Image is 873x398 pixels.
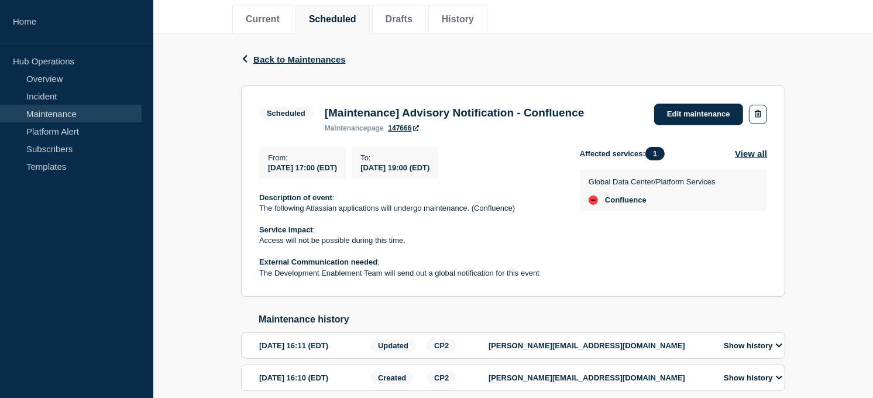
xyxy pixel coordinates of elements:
[309,14,356,25] button: Scheduled
[259,107,313,120] span: Scheduled
[580,147,671,160] span: Affected services:
[360,163,429,172] span: [DATE] 19:00 (EDT)
[246,14,280,25] button: Current
[259,235,561,246] p: Access will not be possible during this time.
[268,163,337,172] span: [DATE] 17:00 (EDT)
[325,107,585,119] h3: [Maintenance] Advisory Notification - Confluence
[645,147,665,160] span: 1
[259,339,367,352] div: [DATE] 16:11 (EDT)
[720,373,786,383] button: Show history
[259,225,313,234] strong: Service Impact
[589,177,716,186] p: Global Data Center/Platform Services
[735,147,767,160] button: View all
[388,124,418,132] a: 147666
[259,225,561,235] p: :
[442,14,474,25] button: History
[259,257,561,267] p: :
[325,124,384,132] p: page
[386,14,413,25] button: Drafts
[253,54,346,64] span: Back to Maintenances
[427,339,456,352] span: CP2
[325,124,367,132] span: maintenance
[360,153,429,162] p: To :
[589,195,598,205] div: down
[489,341,711,350] p: [PERSON_NAME][EMAIL_ADDRESS][DOMAIN_NAME]
[427,371,456,385] span: CP2
[259,193,332,202] strong: Description of event
[259,371,367,385] div: [DATE] 16:10 (EDT)
[259,258,377,266] strong: External Communication needed
[370,371,414,385] span: Created
[268,153,337,162] p: From :
[370,339,416,352] span: Updated
[259,193,561,203] p: :
[489,373,711,382] p: [PERSON_NAME][EMAIL_ADDRESS][DOMAIN_NAME]
[259,314,785,325] h2: Maintenance history
[241,54,346,64] button: Back to Maintenances
[259,268,561,279] p: The Development Enablement Team will send out a global notification for this event
[720,341,786,351] button: Show history
[605,195,647,205] span: Confluence
[259,203,561,214] p: The following Atlassian applications will undergo maintenance. (Confluence)
[654,104,743,125] a: Edit maintenance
